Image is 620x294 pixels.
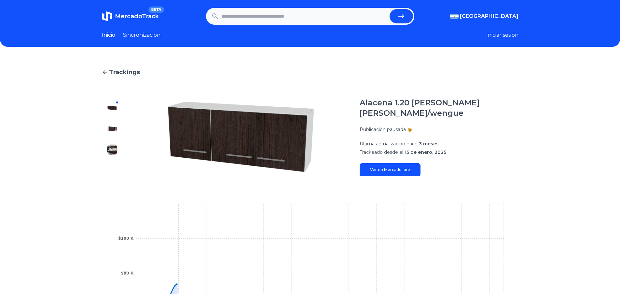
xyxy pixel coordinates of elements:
[115,13,159,20] span: MercadoTrack
[360,141,418,147] span: Ultima actualizacion hace
[148,7,164,13] span: BETA
[121,271,133,275] tspan: $80 K
[123,31,160,39] a: Sincronizacion
[136,98,347,176] img: Alacena 1.20 Orlandi Blanco/wengue
[102,68,518,77] a: Trackings
[109,68,140,77] span: Trackings
[107,124,117,134] img: Alacena 1.20 Orlandi Blanco/wengue
[118,236,134,241] tspan: $100 K
[360,163,420,176] a: Ver en Mercadolibre
[107,144,117,155] img: Alacena 1.20 Orlandi Blanco/wengue
[102,11,112,21] img: MercadoTrack
[102,11,159,21] a: MercadoTrackBETA
[360,98,518,118] h1: Alacena 1.20 [PERSON_NAME] [PERSON_NAME]/wengue
[405,149,446,155] span: 15 de enero, 2025
[460,12,518,20] span: [GEOGRAPHIC_DATA]
[102,31,115,39] a: Inicio
[486,31,518,39] button: Iniciar sesion
[419,141,439,147] span: 3 meses
[450,14,459,19] img: Argentina
[450,12,518,20] button: [GEOGRAPHIC_DATA]
[360,126,406,133] p: Publicacion pausada
[107,103,117,113] img: Alacena 1.20 Orlandi Blanco/wengue
[360,149,403,155] span: Trackeado desde el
